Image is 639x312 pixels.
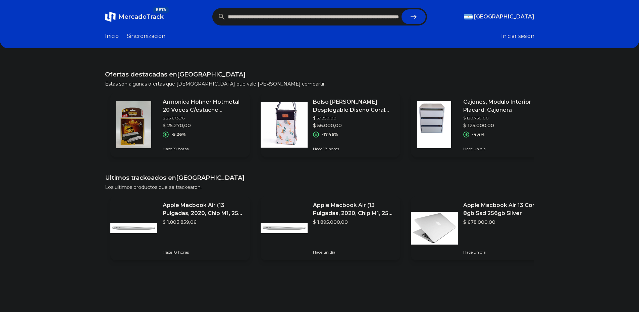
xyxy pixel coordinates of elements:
p: -17,46% [322,132,338,137]
p: Hace un día [463,146,545,152]
a: Sincronizacion [127,32,165,40]
a: Featured imageBolso [PERSON_NAME] Desplegable Diseño Coral Chilly$ 67.850,00$ 56.000,00-17,46%Hac... [261,93,400,157]
p: Hace 18 horas [313,146,395,152]
p: Apple Macbook Air (13 Pulgadas, 2020, Chip M1, 256 Gb De Ssd, 8 Gb De Ram) - Plata [163,201,245,217]
img: Featured image [411,101,458,148]
span: [GEOGRAPHIC_DATA] [474,13,534,21]
p: $ 130.750,00 [463,115,545,121]
p: $ 125.000,00 [463,122,545,129]
p: -5,26% [171,132,186,137]
p: $ 26.673,76 [163,115,245,121]
p: $ 56.000,00 [313,122,395,129]
img: Argentina [464,14,473,19]
p: Estas son algunas ofertas que [DEMOGRAPHIC_DATA] que vale [PERSON_NAME] compartir. [105,81,534,87]
p: Bolso [PERSON_NAME] Desplegable Diseño Coral Chilly [313,98,395,114]
h1: Ofertas destacadas en [GEOGRAPHIC_DATA] [105,70,534,79]
p: Hace un día [313,250,395,255]
button: [GEOGRAPHIC_DATA] [464,13,534,21]
h1: Ultimos trackeados en [GEOGRAPHIC_DATA] [105,173,534,183]
a: Featured imageArmonica Hohner Hotmetal 20 Voces C/estuche Afinación D (re)$ 26.673,76$ 25.270,00-... [110,93,250,157]
p: Hace 18 horas [163,250,245,255]
a: Featured imageCajones, Modulo Interior Placard, Cajonera$ 130.750,00$ 125.000,00-4,4%Hace un día [411,93,550,157]
img: Featured image [411,205,458,252]
a: Featured imageApple Macbook Air 13 Core I5 8gb Ssd 256gb Silver$ 678.000,00Hace un día [411,196,550,260]
a: Featured imageApple Macbook Air (13 Pulgadas, 2020, Chip M1, 256 Gb De Ssd, 8 Gb De Ram) - Plata$... [261,196,400,260]
p: $ 678.000,00 [463,219,545,225]
p: Los ultimos productos que se trackearon. [105,184,534,191]
p: Hace 19 horas [163,146,245,152]
button: Iniciar sesion [501,32,534,40]
p: Armonica Hohner Hotmetal 20 Voces C/estuche Afinación D (re) [163,98,245,114]
a: Inicio [105,32,119,40]
p: Cajones, Modulo Interior Placard, Cajonera [463,98,545,114]
p: $ 1.895.000,00 [313,219,395,225]
p: $ 67.850,00 [313,115,395,121]
a: MercadoTrackBETA [105,11,164,22]
img: MercadoTrack [105,11,116,22]
span: MercadoTrack [118,13,164,20]
p: $ 1.803.859,06 [163,219,245,225]
a: Featured imageApple Macbook Air (13 Pulgadas, 2020, Chip M1, 256 Gb De Ssd, 8 Gb De Ram) - Plata$... [110,196,250,260]
img: Featured image [110,101,157,148]
p: $ 25.270,00 [163,122,245,129]
img: Featured image [110,205,157,252]
p: Apple Macbook Air 13 Core I5 8gb Ssd 256gb Silver [463,201,545,217]
img: Featured image [261,101,308,148]
span: BETA [153,7,169,13]
p: -4,4% [472,132,485,137]
img: Featured image [261,205,308,252]
p: Hace un día [463,250,545,255]
p: Apple Macbook Air (13 Pulgadas, 2020, Chip M1, 256 Gb De Ssd, 8 Gb De Ram) - Plata [313,201,395,217]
